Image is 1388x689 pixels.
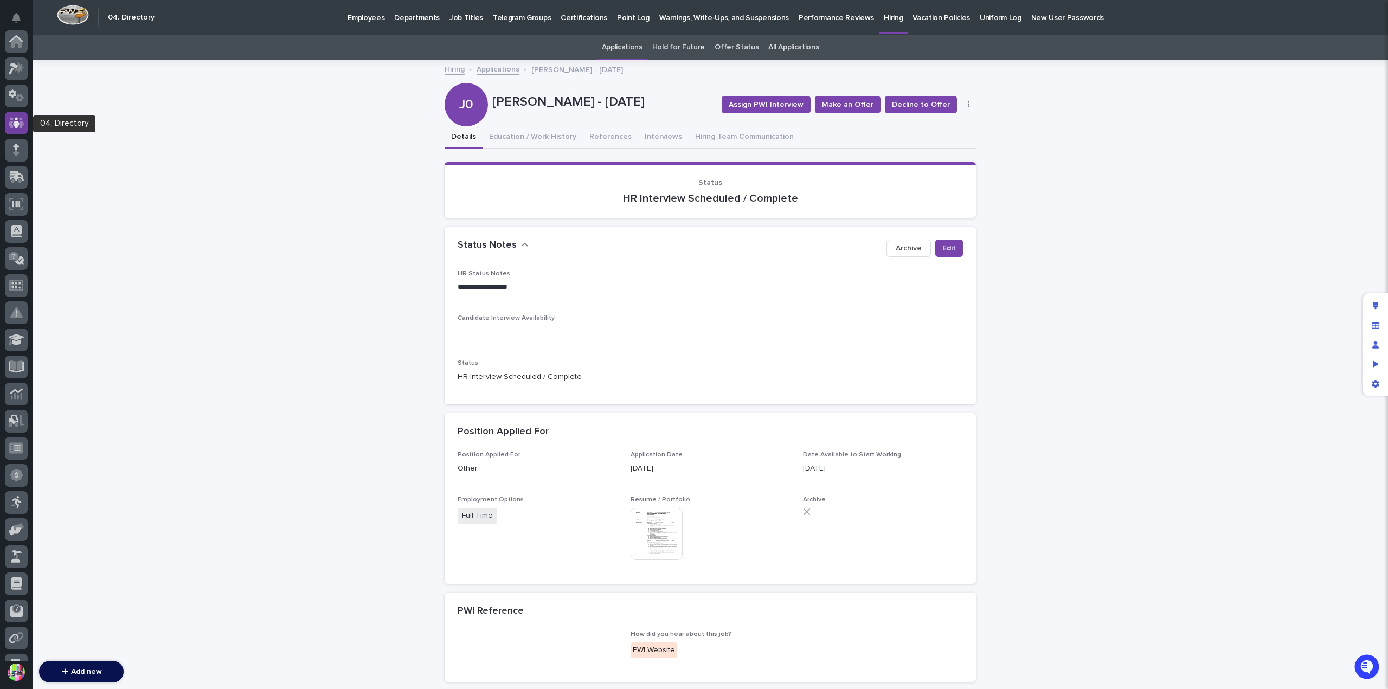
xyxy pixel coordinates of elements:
[5,661,28,684] button: users-avatar
[96,214,118,223] span: [DATE]
[458,240,517,252] h2: Status Notes
[803,497,826,503] span: Archive
[803,452,901,458] span: Date Available to Start Working
[803,463,963,474] p: [DATE]
[458,463,618,474] p: Other
[1366,335,1385,355] div: Manage users
[11,260,20,269] div: 📖
[896,243,922,254] span: Archive
[11,204,28,221] img: Brittany Wendell
[715,35,759,60] a: Offer Status
[815,96,881,113] button: Make an Offer
[34,185,88,194] span: [PERSON_NAME]
[445,126,483,149] button: Details
[76,285,131,294] a: Powered byPylon
[11,158,73,166] div: Past conversations
[49,131,149,140] div: We're available if you need us!
[492,94,713,110] p: [PERSON_NAME] - [DATE]
[458,315,555,321] span: Candidate Interview Availability
[458,240,529,252] button: Status Notes
[822,99,873,110] span: Make an Offer
[445,62,465,75] a: Hiring
[483,126,583,149] button: Education / Work History
[11,10,33,32] img: Stacker
[445,53,488,112] div: J0
[638,126,689,149] button: Interviews
[885,96,957,113] button: Decline to Offer
[458,271,510,277] span: HR Status Notes
[11,60,197,78] p: How can we help?
[96,185,118,194] span: [DATE]
[458,508,497,524] span: Full-Time
[602,35,642,60] a: Applications
[458,630,618,642] p: -
[1366,374,1385,394] div: App settings
[689,126,800,149] button: Hiring Team Communication
[1366,355,1385,374] div: Preview as
[631,631,731,638] span: How did you hear about this job?
[729,99,804,110] span: Assign PWI Interview
[108,286,131,294] span: Pylon
[631,463,791,474] p: [DATE]
[583,126,638,149] button: References
[90,185,94,194] span: •
[652,35,705,60] a: Hold for Future
[39,661,124,682] button: Add new
[698,179,722,186] span: Status
[631,452,683,458] span: Application Date
[886,240,931,257] button: Archive
[168,156,197,169] button: See all
[5,7,28,29] button: Notifications
[892,99,950,110] span: Decline to Offer
[108,13,155,22] h2: 04. Directory
[49,120,178,131] div: Start new chat
[1353,653,1383,682] iframe: Open customer support
[935,240,963,257] button: Edit
[458,497,524,503] span: Employment Options
[631,497,690,503] span: Resume / Portfolio
[7,255,63,274] a: 📖Help Docs
[28,87,179,98] input: Clear
[23,120,42,140] img: 4614488137333_bcb353cd0bb836b1afe7_72.png
[34,214,88,223] span: [PERSON_NAME]
[458,360,478,366] span: Status
[722,96,811,113] button: Assign PWI Interview
[57,5,89,25] img: Workspace Logo
[22,215,30,223] img: 1736555164131-43832dd5-751b-4058-ba23-39d91318e5a0
[531,63,623,75] p: [PERSON_NAME] - [DATE]
[11,120,30,140] img: 1736555164131-43832dd5-751b-4058-ba23-39d91318e5a0
[22,259,59,270] span: Help Docs
[22,185,30,194] img: 1736555164131-43832dd5-751b-4058-ba23-39d91318e5a0
[11,175,28,192] img: Brittany
[1366,296,1385,315] div: Edit layout
[458,326,963,338] p: -
[477,62,519,75] a: Applications
[458,426,549,438] h2: Position Applied For
[14,13,28,30] div: Notifications
[1366,315,1385,335] div: Manage fields and data
[458,192,963,205] p: HR Interview Scheduled / Complete
[11,43,197,60] p: Welcome 👋
[458,371,963,383] p: HR Interview Scheduled / Complete
[631,642,677,658] div: PWI Website
[458,606,524,617] h2: PWI Reference
[458,452,520,458] span: Position Applied For
[184,124,197,137] button: Start new chat
[90,214,94,223] span: •
[768,35,819,60] a: All Applications
[942,243,956,254] span: Edit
